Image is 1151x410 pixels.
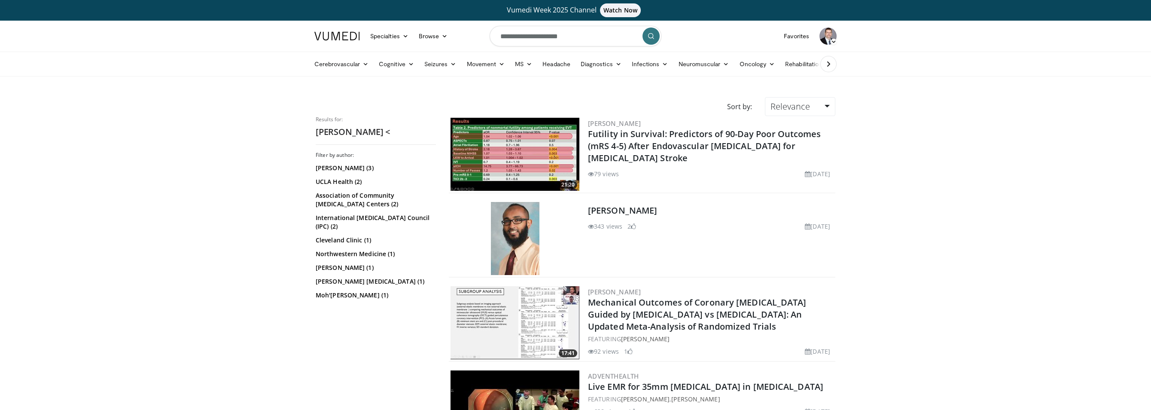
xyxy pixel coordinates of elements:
div: Sort by: [721,97,758,116]
a: [PERSON_NAME] [588,288,641,296]
a: Neuromuscular [673,55,734,73]
a: [PERSON_NAME] (3) [316,164,434,172]
a: Oncology [734,55,780,73]
p: Results for: [316,116,436,123]
a: Headache [537,55,575,73]
li: 343 views [588,222,622,231]
a: MS [510,55,537,73]
a: Rehabilitation [780,55,827,73]
li: 1 [624,347,633,356]
span: Watch Now [600,3,641,17]
li: 92 views [588,347,619,356]
img: VuMedi Logo [314,32,360,40]
span: Relevance [770,101,810,112]
a: Cognitive [374,55,419,73]
li: 79 views [588,169,619,178]
a: Movement [462,55,510,73]
a: [PERSON_NAME] [588,119,641,128]
a: Specialties [365,28,414,45]
li: 2 [627,222,636,231]
a: [PERSON_NAME] [621,395,670,403]
div: FEATURING , [588,395,834,404]
a: Northwestern Medicine (1) [316,250,434,258]
a: AdventHealth [588,372,639,380]
a: [PERSON_NAME] [MEDICAL_DATA] (1) [316,277,434,286]
a: Vumedi Week 2025 ChannelWatch Now [316,3,835,17]
a: Mechanical Outcomes of Coronary [MEDICAL_DATA] Guided by [MEDICAL_DATA] vs [MEDICAL_DATA]: An Upd... [588,297,807,332]
div: FEATURING [588,334,834,343]
img: 42ac8378-122f-4df8-accf-ae8b954088aa.300x170_q85_crop-smart_upscale.jpg [451,286,579,359]
span: 17:41 [559,349,577,357]
a: Live EMR for 35mm [MEDICAL_DATA] in [MEDICAL_DATA] [588,381,823,392]
input: Search topics, interventions [490,26,661,46]
li: [DATE] [805,222,830,231]
a: Diagnostics [575,55,627,73]
h3: Filter by author: [316,152,436,159]
a: Moh'[PERSON_NAME] (1) [316,291,434,300]
img: Dr. Mohammed Elhassan [491,202,539,275]
a: Favorites [779,28,814,45]
span: 21:20 [559,181,577,189]
a: [PERSON_NAME] [588,205,657,216]
a: [PERSON_NAME] [671,395,720,403]
a: UCLA Health (2) [316,177,434,186]
h2: [PERSON_NAME] < [316,126,436,138]
li: [DATE] [805,347,830,356]
a: Futility in Survival: Predictors of 90-Day Poor Outcomes (mRS 4-5) After Endovascular [MEDICAL_DA... [588,128,821,164]
a: Cleveland Clinic (1) [316,236,434,245]
img: cd439754-cc0f-47f4-bc9f-d4dcbc95b306.300x170_q85_crop-smart_upscale.jpg [451,118,579,191]
a: Relevance [765,97,835,116]
a: Cerebrovascular [309,55,374,73]
a: Browse [414,28,453,45]
img: Avatar [819,28,837,45]
a: 21:20 [451,118,579,191]
a: 17:41 [451,286,579,359]
a: Seizures [419,55,462,73]
a: [PERSON_NAME] (1) [316,263,434,272]
a: [PERSON_NAME] [621,335,670,343]
a: International [MEDICAL_DATA] Council (IPC) (2) [316,214,434,231]
li: [DATE] [805,169,830,178]
a: Association of Community [MEDICAL_DATA] Centers (2) [316,191,434,208]
span: Vumedi Week 2025 Channel [507,5,644,15]
a: Infections [627,55,673,73]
